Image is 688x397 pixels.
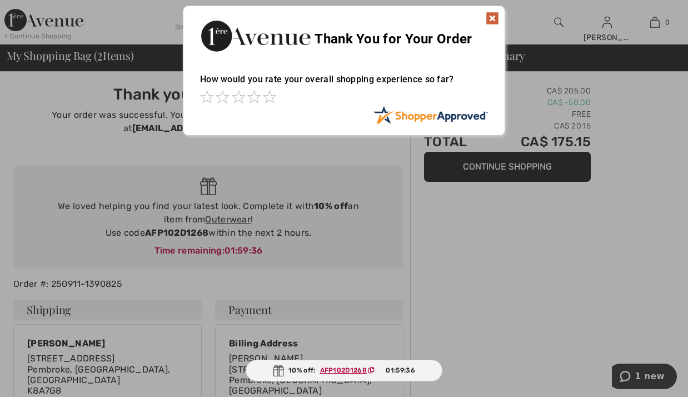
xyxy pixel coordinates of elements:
[386,365,415,375] span: 01:59:36
[486,12,499,25] img: x
[315,31,472,47] span: Thank You for Your Order
[200,17,311,54] img: Thank You for Your Order
[320,366,367,374] ins: AFP102D1268
[23,8,53,18] span: 1 new
[246,360,442,381] div: 10% off:
[200,63,488,106] div: How would you rate your overall shopping experience so far?
[273,365,284,376] img: Gift.svg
